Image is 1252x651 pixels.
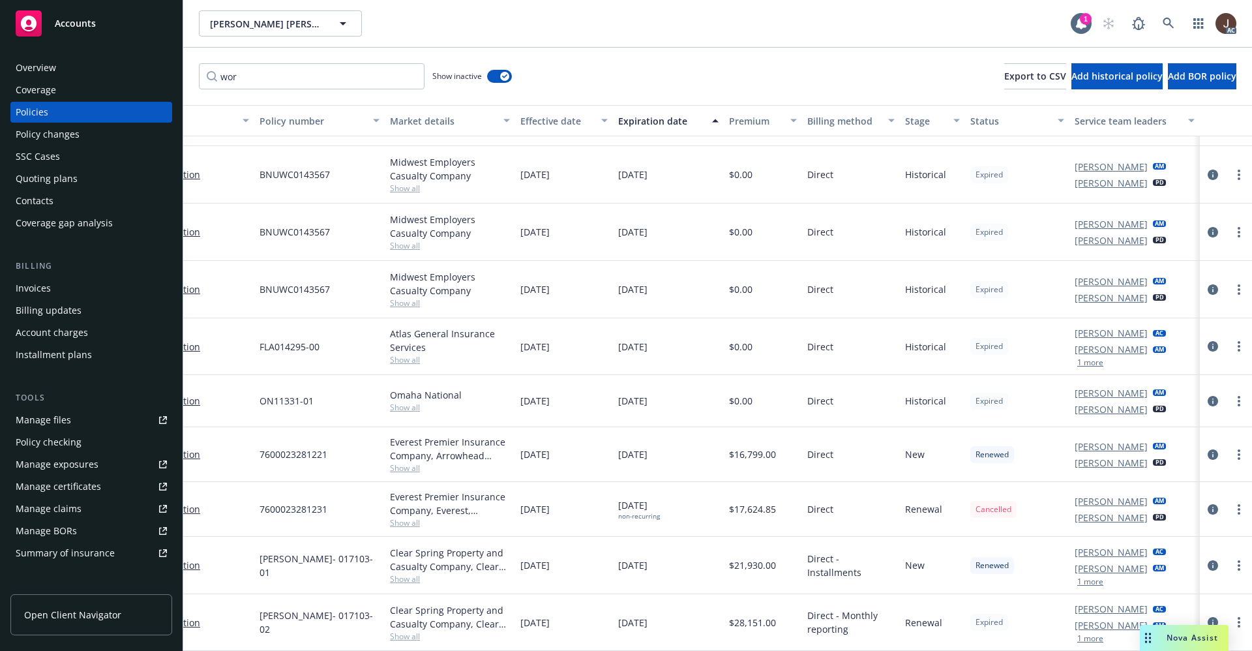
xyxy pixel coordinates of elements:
a: [PERSON_NAME] [1075,456,1148,470]
button: Nova Assist [1140,625,1229,651]
a: circleInformation [1205,224,1221,240]
div: Manage files [16,410,71,431]
span: Show all [390,240,510,251]
span: [DATE] [618,558,648,572]
a: Contacts [10,190,172,211]
span: [DATE] [520,282,550,296]
div: Coverage [16,80,56,100]
div: Tools [10,391,172,404]
span: [PERSON_NAME] [PERSON_NAME] & Associates, Inc. [210,17,323,31]
span: [DATE] [618,447,648,461]
span: Show all [390,517,510,528]
span: Export to CSV [1004,70,1066,82]
a: [PERSON_NAME] [1075,545,1148,559]
span: Direct - Monthly reporting [807,609,895,636]
span: ON11331-01 [260,394,314,408]
div: 1 [1080,13,1092,25]
div: Midwest Employers Casualty Company [390,213,510,240]
a: [PERSON_NAME] [1075,562,1148,575]
a: [PERSON_NAME] [1075,494,1148,508]
a: [PERSON_NAME] [1075,618,1148,632]
div: Stage [905,114,946,128]
button: Status [965,105,1069,136]
a: Installment plans [10,344,172,365]
div: Manage claims [16,498,82,519]
span: $16,799.00 [729,447,776,461]
span: $0.00 [729,394,753,408]
a: Report a Bug [1125,10,1152,37]
span: [DATE] [618,168,648,181]
a: [PERSON_NAME] [1075,402,1148,416]
div: Expiration date [618,114,704,128]
div: Premium [729,114,782,128]
div: Coverage gap analysis [16,213,113,234]
a: more [1231,447,1247,462]
button: Expiration date [613,105,724,136]
div: Manage exposures [16,454,98,475]
span: Direct [807,340,833,354]
span: $0.00 [729,225,753,239]
span: [DATE] [618,616,648,629]
a: more [1231,614,1247,630]
span: Expired [976,341,1003,352]
a: Policy checking [10,432,172,453]
div: Omaha National [390,388,510,402]
a: Manage certificates [10,476,172,497]
span: [DATE] [520,558,550,572]
a: circleInformation [1205,614,1221,630]
span: Accounts [55,18,96,29]
span: Renewed [976,560,1009,571]
a: more [1231,167,1247,183]
span: Direct [807,394,833,408]
span: Show all [390,631,510,642]
span: Direct [807,168,833,181]
a: [PERSON_NAME] [1075,291,1148,305]
span: $0.00 [729,340,753,354]
span: Direct - Installments [807,552,895,579]
span: Expired [976,616,1003,628]
span: Add historical policy [1071,70,1163,82]
span: Cancelled [976,504,1011,515]
span: [DATE] [520,340,550,354]
a: more [1231,393,1247,409]
span: [DATE] [520,168,550,181]
span: [PERSON_NAME]- 017103-01 [260,552,380,579]
button: Policy number [254,105,385,136]
button: Effective date [515,105,613,136]
span: Show all [390,297,510,309]
a: Accounts [10,5,172,42]
span: Historical [905,282,946,296]
div: Account charges [16,322,88,343]
a: Coverage [10,80,172,100]
a: Manage BORs [10,521,172,541]
a: Switch app [1185,10,1212,37]
a: Billing updates [10,300,172,321]
div: Market details [390,114,496,128]
input: Filter by keyword... [199,63,425,89]
button: Add historical policy [1071,63,1163,89]
span: FLA014295-00 [260,340,320,354]
span: Show all [390,402,510,413]
button: Stage [900,105,965,136]
div: Drag to move [1140,625,1156,651]
span: [DATE] [618,225,648,239]
button: Service team leaders [1069,105,1200,136]
a: more [1231,558,1247,573]
span: Direct [807,225,833,239]
span: [DATE] [618,340,648,354]
span: Direct [807,282,833,296]
a: [PERSON_NAME] [1075,176,1148,190]
a: Account charges [10,322,172,343]
button: 1 more [1077,578,1103,586]
div: Service team leaders [1075,114,1180,128]
span: 7600023281221 [260,447,327,461]
a: Manage files [10,410,172,431]
button: Export to CSV [1004,63,1066,89]
a: [PERSON_NAME] [1075,234,1148,247]
a: Manage claims [10,498,172,519]
button: [PERSON_NAME] [PERSON_NAME] & Associates, Inc. [199,10,362,37]
span: Nova Assist [1167,632,1218,643]
span: Direct [807,447,833,461]
a: Policies [10,102,172,123]
div: Status [970,114,1050,128]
